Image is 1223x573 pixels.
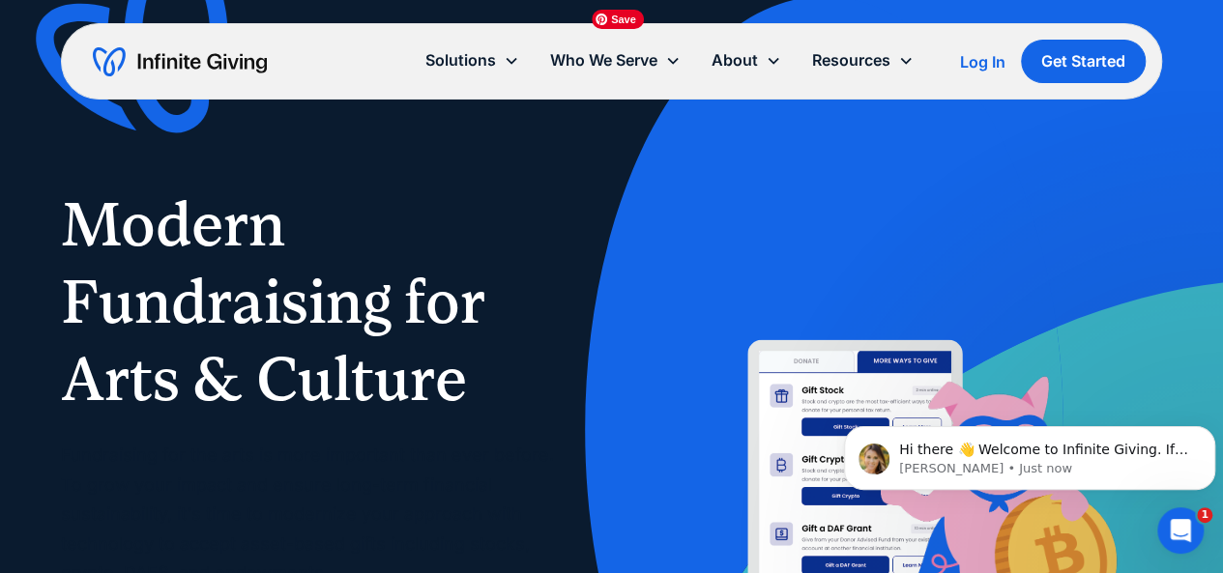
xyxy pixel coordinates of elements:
[592,10,644,29] span: Save
[1157,507,1204,554] iframe: Intercom live chat
[550,47,657,73] div: Who We Serve
[696,40,797,81] div: About
[1021,40,1146,83] a: Get Started
[410,40,535,81] div: Solutions
[836,386,1223,521] iframe: Intercom notifications message
[425,47,496,73] div: Solutions
[712,47,758,73] div: About
[61,186,572,417] h1: Modern Fundraising for Arts & Culture
[535,40,696,81] div: Who We Serve
[797,40,929,81] div: Resources
[812,47,890,73] div: Resources
[960,54,1005,70] div: Log In
[93,46,267,77] a: home
[1197,507,1212,523] span: 1
[960,50,1005,73] a: Log In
